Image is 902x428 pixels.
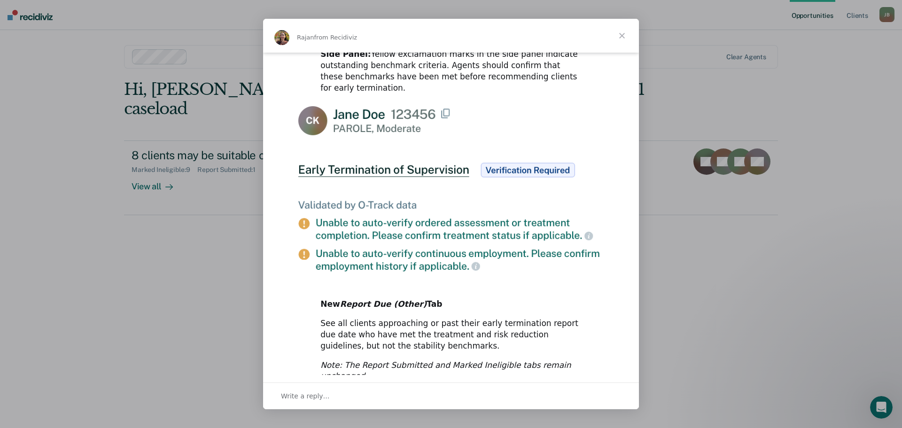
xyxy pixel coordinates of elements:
[605,19,639,53] span: Close
[320,299,442,309] b: New Tab
[320,360,571,381] i: Note: The Report Submitted and Marked Ineligible tabs remain unchanged.
[340,299,427,309] i: Report Due (Other)
[263,382,639,409] div: Open conversation and reply
[320,49,582,93] div: Yellow exclamation marks in the side panel indicate outstanding benchmark criteria. Agents should...
[297,34,314,41] span: Rajan
[320,318,582,351] div: See all clients approaching or past their early termination report due date who have met the trea...
[281,390,330,402] span: Write a reply…
[274,30,289,45] img: Profile image for Rajan
[314,34,358,41] span: from Recidiviz
[320,49,371,59] b: Side Panel:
